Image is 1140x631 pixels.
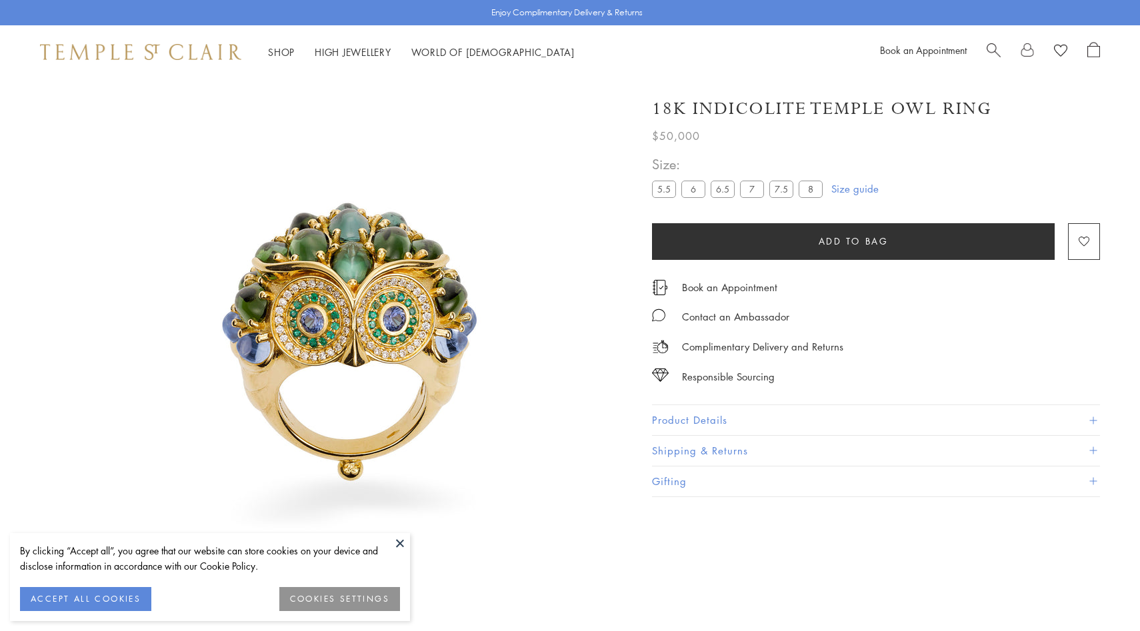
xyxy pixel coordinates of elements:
span: $50,000 [652,127,700,145]
iframe: Gorgias live chat messenger [1073,568,1127,618]
label: 6.5 [711,181,735,197]
a: Book an Appointment [880,43,967,57]
a: ShopShop [268,45,295,59]
img: 18K Indicolite Temple Owl Ring [87,79,620,612]
a: Search [987,42,1001,62]
label: 7 [740,181,764,197]
button: Product Details [652,405,1100,435]
img: icon_sourcing.svg [652,368,669,382]
img: icon_delivery.svg [652,338,669,355]
button: Shipping & Returns [652,436,1100,466]
button: ACCEPT ALL COOKIES [20,587,151,611]
a: Size guide [831,182,879,195]
label: 7.5 [769,181,793,197]
label: 6 [681,181,705,197]
p: Enjoy Complimentary Delivery & Returns [491,6,643,19]
a: High JewelleryHigh Jewellery [315,45,391,59]
button: Gifting [652,466,1100,496]
span: Add to bag [819,234,889,249]
label: 8 [799,181,823,197]
img: icon_appointment.svg [652,280,668,295]
div: By clicking “Accept all”, you agree that our website can store cookies on your device and disclos... [20,543,400,574]
a: Book an Appointment [682,280,777,295]
button: Add to bag [652,223,1055,260]
button: COOKIES SETTINGS [279,587,400,611]
a: View Wishlist [1054,42,1067,62]
h1: 18K Indicolite Temple Owl Ring [652,97,992,121]
img: Temple St. Clair [40,44,241,60]
a: Open Shopping Bag [1087,42,1100,62]
div: Contact an Ambassador [682,309,789,325]
p: Complimentary Delivery and Returns [682,338,843,355]
nav: Main navigation [268,44,575,61]
div: Responsible Sourcing [682,368,775,385]
img: MessageIcon-01_2.svg [652,309,665,322]
a: World of [DEMOGRAPHIC_DATA]World of [DEMOGRAPHIC_DATA] [411,45,575,59]
label: 5.5 [652,181,676,197]
span: Size: [652,153,828,175]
